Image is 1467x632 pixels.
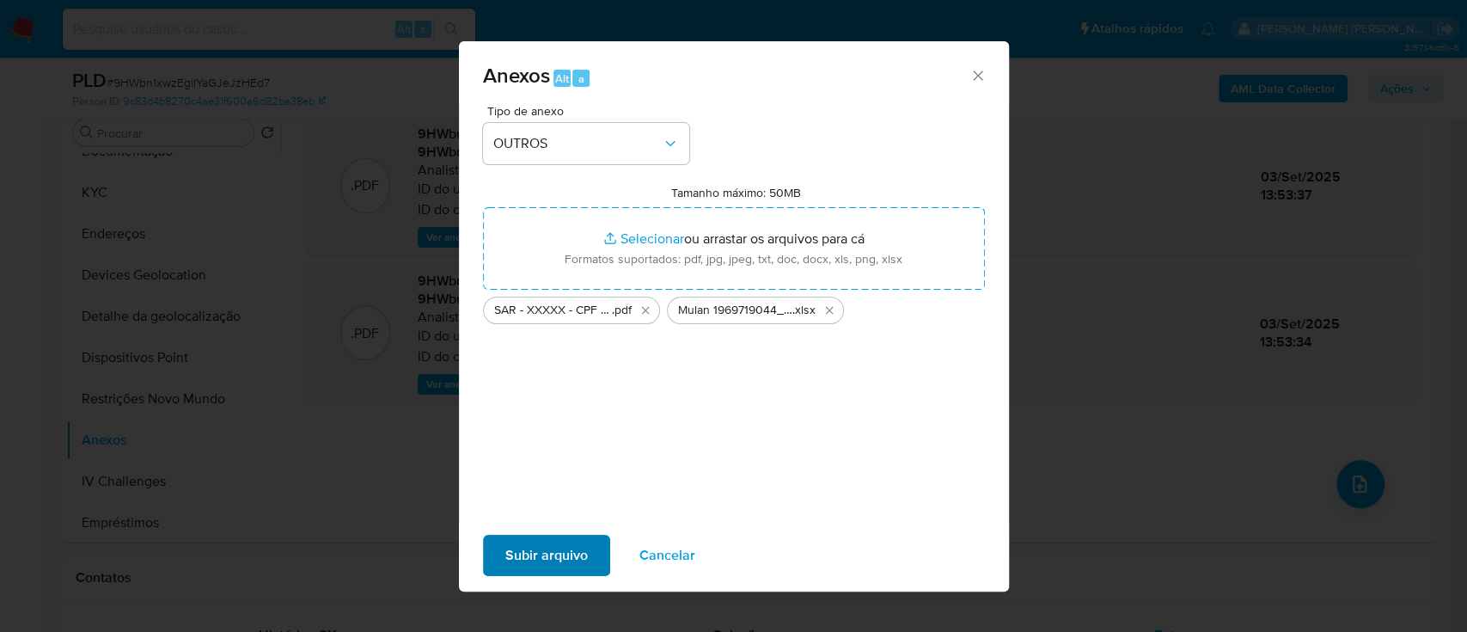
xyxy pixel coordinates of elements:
[505,537,588,574] span: Subir arquivo
[483,123,689,164] button: OUTROS
[578,71,584,87] span: a
[483,60,550,90] span: Anexos
[617,535,718,576] button: Cancelar
[819,300,840,321] button: Excluir Mulan 1969719044_2025_09_02_10_19_32.xlsx
[483,535,610,576] button: Subir arquivo
[612,302,632,319] span: .pdf
[494,302,612,319] span: SAR - XXXXX - CPF 07507621529 - CELSON [PERSON_NAME]
[639,537,695,574] span: Cancelar
[487,105,694,117] span: Tipo de anexo
[555,71,569,87] span: Alt
[678,302,792,319] span: Mulan 1969719044_2025_09_02_10_19_32
[635,300,656,321] button: Excluir SAR - XXXXX - CPF 07507621529 - CELSON CONCEICAO DE SANTANA.pdf
[493,135,662,152] span: OUTROS
[671,185,801,200] label: Tamanho máximo: 50MB
[792,302,816,319] span: .xlsx
[483,290,985,324] ul: Arquivos selecionados
[969,67,985,83] button: Fechar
